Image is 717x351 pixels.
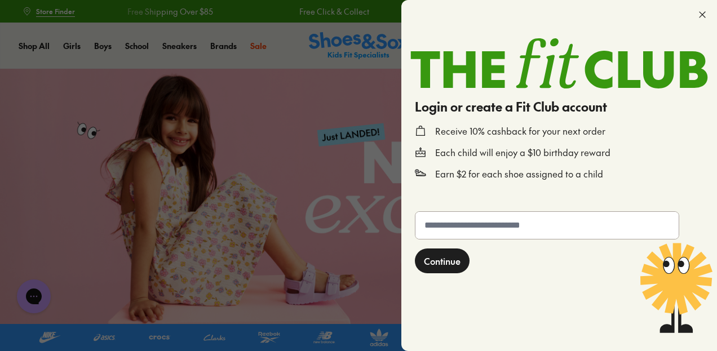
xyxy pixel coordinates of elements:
[415,248,470,273] button: Continue
[435,146,610,159] p: Each child will enjoy a $10 birthday reward
[415,97,703,116] h4: Login or create a Fit Club account
[410,38,708,88] img: TheFitClub_Landscape_2a1d24fe-98f1-4588-97ac-f3657bedce49.svg
[6,4,39,38] button: Open gorgias live chat
[435,125,605,137] p: Receive 10% cashback for your next order
[424,254,461,268] span: Continue
[435,168,603,180] p: Earn $2 for each shoe assigned to a child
